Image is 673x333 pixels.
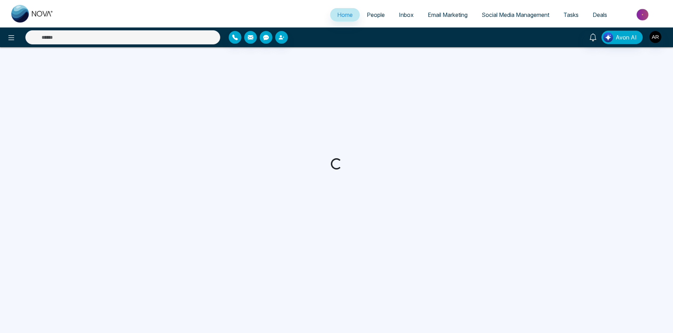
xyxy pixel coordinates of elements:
img: Market-place.gif [618,7,669,23]
a: Deals [586,8,614,21]
span: Tasks [563,11,579,18]
a: People [360,8,392,21]
span: Deals [593,11,607,18]
span: People [367,11,385,18]
a: Tasks [556,8,586,21]
span: Inbox [399,11,414,18]
a: Home [330,8,360,21]
a: Inbox [392,8,421,21]
span: Home [337,11,353,18]
button: Avon AI [601,31,643,44]
span: Email Marketing [428,11,468,18]
span: Avon AI [616,33,637,42]
a: Social Media Management [475,8,556,21]
img: Nova CRM Logo [11,5,54,23]
img: User Avatar [649,31,661,43]
img: Lead Flow [603,32,613,42]
a: Email Marketing [421,8,475,21]
span: Social Media Management [482,11,549,18]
